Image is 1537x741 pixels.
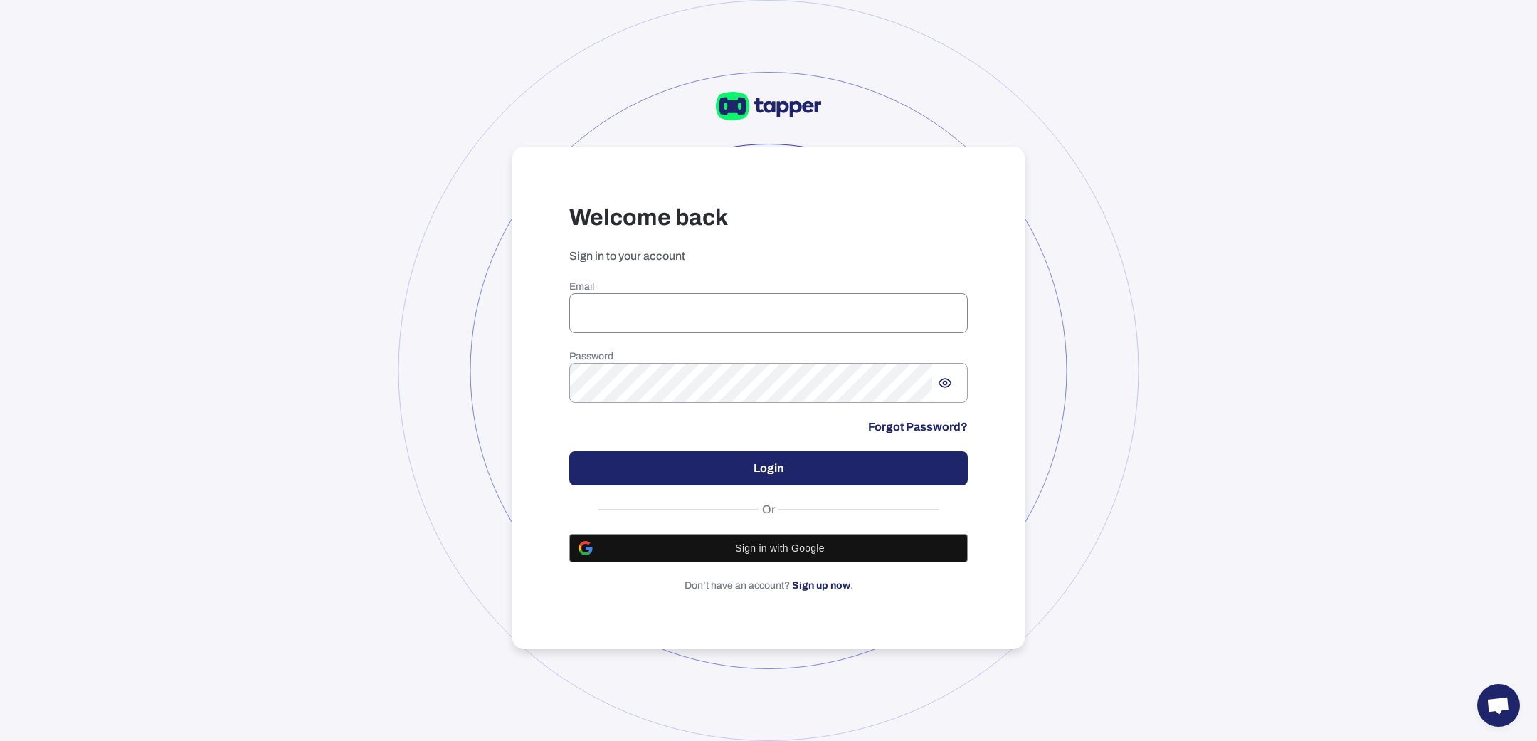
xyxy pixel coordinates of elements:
h6: Email [569,280,968,293]
a: Open chat [1477,684,1520,727]
button: Show password [932,370,958,396]
h3: Welcome back [569,204,968,232]
p: Don’t have an account? . [569,579,968,592]
a: Forgot Password? [868,420,968,434]
a: Sign up now [792,580,850,591]
button: Login [569,451,968,485]
button: Sign in with Google [569,534,968,562]
p: Sign in to your account [569,249,968,263]
span: Sign in with Google [601,542,958,554]
span: Or [759,503,779,517]
h6: Password [569,350,968,363]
